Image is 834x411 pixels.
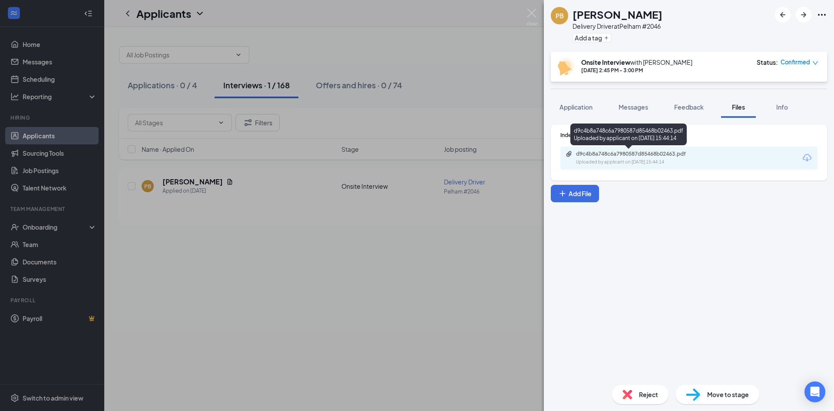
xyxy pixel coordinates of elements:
span: Confirmed [781,58,810,67]
svg: ArrowLeftNew [778,10,788,20]
div: Uploaded by applicant on [DATE] 15:44:14 [576,159,706,166]
span: Feedback [674,103,704,111]
b: Onsite Interview [581,58,630,66]
svg: Plus [604,35,609,40]
div: PB [556,11,564,20]
svg: Plus [558,189,567,198]
button: Add FilePlus [551,185,599,202]
div: Delivery Driver at Pelham #2046 [573,22,662,30]
div: d9c4b8a748c6a7980587d85468b02463.pdf [576,150,698,157]
svg: Paperclip [566,150,573,157]
span: Files [732,103,745,111]
div: with [PERSON_NAME] [581,58,692,67]
span: Info [776,103,788,111]
span: Reject [639,390,658,399]
div: Open Intercom Messenger [804,381,825,402]
button: ArrowRight [796,7,811,23]
div: d9c4b8a748c6a7980587d85468b02463.pdf Uploaded by applicant on [DATE] 15:44:14 [570,124,687,145]
button: PlusAdd a tag [573,33,611,42]
div: Status : [757,58,778,67]
span: Messages [619,103,648,111]
h1: [PERSON_NAME] [573,7,662,22]
div: Indeed Resume [560,131,817,139]
span: Application [559,103,592,111]
span: Move to stage [707,390,749,399]
button: ArrowLeftNew [775,7,791,23]
svg: Ellipses [817,10,827,20]
svg: Download [802,153,812,163]
svg: ArrowRight [798,10,809,20]
div: [DATE] 2:45 PM - 3:00 PM [581,67,692,74]
span: down [812,60,818,66]
a: Paperclipd9c4b8a748c6a7980587d85468b02463.pdfUploaded by applicant on [DATE] 15:44:14 [566,150,706,166]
